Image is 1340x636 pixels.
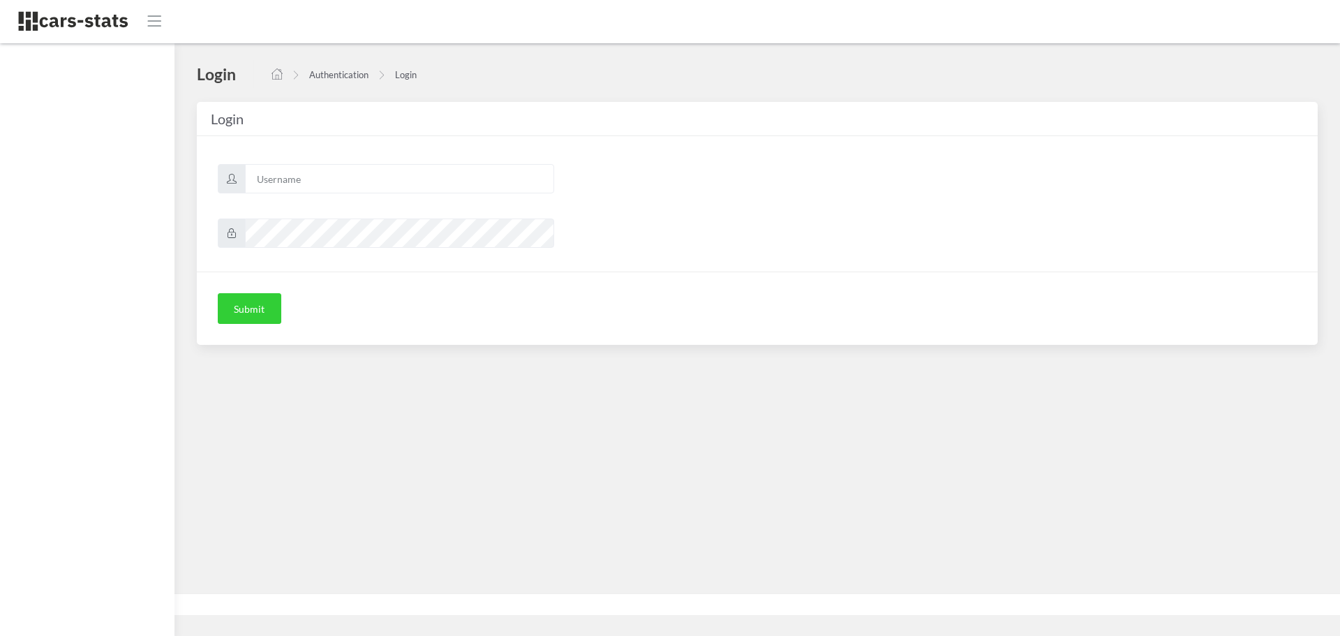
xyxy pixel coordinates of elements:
a: Login [395,69,417,80]
input: Username [245,164,554,193]
h4: Login [197,64,236,84]
img: navbar brand [17,10,129,32]
a: Authentication [309,69,368,80]
button: Submit [218,293,281,324]
span: Login [211,110,244,127]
